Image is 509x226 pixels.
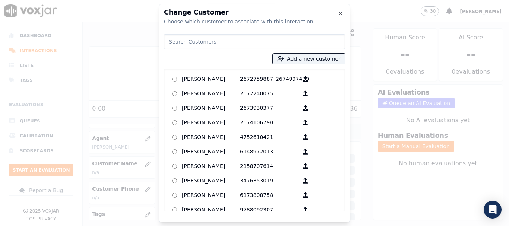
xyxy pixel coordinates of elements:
[240,88,298,99] p: 2672240075
[182,73,240,85] p: [PERSON_NAME]
[298,204,313,216] button: [PERSON_NAME] 9788092307
[298,117,313,128] button: [PERSON_NAME] 2674106790
[172,106,177,111] input: [PERSON_NAME] 2673930377
[182,175,240,187] p: [PERSON_NAME]
[298,131,313,143] button: [PERSON_NAME] 4752610421
[172,91,177,96] input: [PERSON_NAME] 2672240075
[172,178,177,183] input: [PERSON_NAME] 3476353019
[240,160,298,172] p: 2158707614
[182,146,240,157] p: [PERSON_NAME]
[182,160,240,172] p: [PERSON_NAME]
[182,190,240,201] p: [PERSON_NAME]
[240,204,298,216] p: 9788092307
[164,34,345,49] input: Search Customers
[172,164,177,169] input: [PERSON_NAME] 2158707614
[298,160,313,172] button: [PERSON_NAME] 2158707614
[240,146,298,157] p: 6148972013
[172,77,177,82] input: [PERSON_NAME] 2672759887_2674997479
[298,88,313,99] button: [PERSON_NAME] 2672240075
[182,204,240,216] p: [PERSON_NAME]
[240,131,298,143] p: 4752610421
[240,117,298,128] p: 2674106790
[164,18,345,25] div: Choose which customer to associate with this interaction
[298,175,313,187] button: [PERSON_NAME] 3476353019
[182,131,240,143] p: [PERSON_NAME]
[172,135,177,140] input: [PERSON_NAME] 4752610421
[240,175,298,187] p: 3476353019
[164,9,345,16] h2: Change Customer
[298,102,313,114] button: [PERSON_NAME] 2673930377
[298,146,313,157] button: [PERSON_NAME] 6148972013
[240,73,298,85] p: 2672759887_2674997479
[273,54,345,64] button: Add a new customer
[182,102,240,114] p: [PERSON_NAME]
[484,201,502,219] div: Open Intercom Messenger
[182,117,240,128] p: [PERSON_NAME]
[298,190,313,201] button: [PERSON_NAME] 6173808758
[240,190,298,201] p: 6173808758
[240,102,298,114] p: 2673930377
[182,88,240,99] p: [PERSON_NAME]
[172,120,177,125] input: [PERSON_NAME] 2674106790
[172,207,177,212] input: [PERSON_NAME] 9788092307
[298,73,313,85] button: [PERSON_NAME] 2672759887_2674997479
[172,193,177,198] input: [PERSON_NAME] 6173808758
[172,149,177,154] input: [PERSON_NAME] 6148972013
